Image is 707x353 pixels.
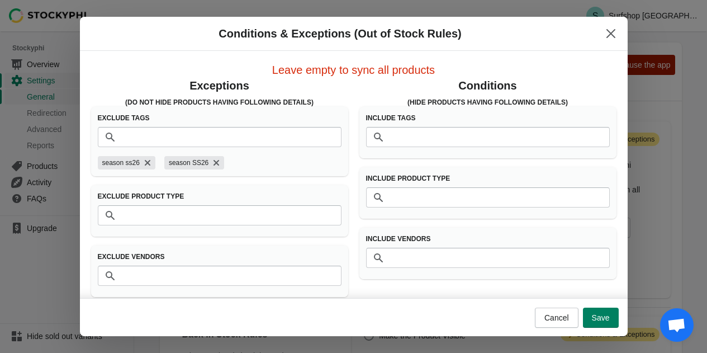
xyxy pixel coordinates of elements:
button: Cancel [535,308,578,328]
span: season ss26 [102,156,140,170]
button: Save [583,308,619,328]
span: Conditions [458,79,516,92]
span: Conditions & Exceptions (Out of Stock Rules) [219,27,461,40]
span: Cancel [544,313,569,322]
span: season SS26 [169,156,208,170]
button: Remove season ss26 [142,157,153,168]
h3: (Do Not Hide products having following details) [91,98,348,107]
h3: Exclude Tags [98,114,341,123]
h3: Exclude Vendors [98,252,341,261]
button: Remove season SS26 [211,157,222,168]
h3: Include Product Type [366,174,610,183]
span: Exceptions [189,79,249,92]
h3: Exclude Product Type [98,192,341,201]
span: Leave empty to sync all products [272,64,435,76]
a: Open chat [660,308,694,342]
h3: Include Tags [366,114,610,123]
button: Close [601,23,621,44]
span: Save [592,313,610,322]
h3: Include Vendors [366,234,610,243]
h3: (Hide products having following details) [359,98,616,107]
